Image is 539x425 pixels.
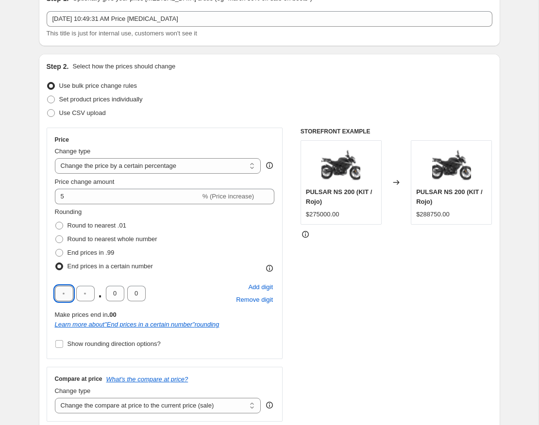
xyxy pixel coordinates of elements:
span: PULSAR NS 200 (KIT / Rojo) [416,188,483,205]
button: Add placeholder [247,281,274,294]
span: Set product prices individually [59,96,143,103]
button: What's the compare at price? [106,376,188,383]
input: -15 [55,189,201,204]
img: Pulsar-ns-200-ngra-01_80x.webp [432,146,471,184]
span: Use CSV upload [59,109,106,116]
i: Learn more about " End prices in a certain number " rounding [55,321,219,328]
input: ﹡ [55,286,73,301]
div: help [265,400,274,410]
input: ﹡ [127,286,146,301]
span: End prices in a certain number [67,262,153,270]
span: Price change amount [55,178,115,185]
span: Change type [55,147,91,155]
span: Add digit [248,282,273,292]
span: PULSAR NS 200 (KIT / Rojo) [306,188,372,205]
b: .00 [108,311,117,318]
span: Change type [55,387,91,394]
input: ﹡ [106,286,124,301]
span: Use bulk price change rules [59,82,137,89]
span: Round to nearest whole number [67,235,157,243]
span: End prices in .99 [67,249,115,256]
a: Learn more about"End prices in a certain number"rounding [55,321,219,328]
input: ﹡ [76,286,95,301]
span: Round to nearest .01 [67,222,126,229]
h3: Compare at price [55,375,102,383]
div: $275000.00 [306,210,339,219]
span: % (Price increase) [202,193,254,200]
span: Rounding [55,208,82,215]
button: Remove placeholder [235,294,274,306]
img: Pulsar-ns-200-ngra-01_80x.webp [321,146,360,184]
span: This title is just for internal use, customers won't see it [47,30,197,37]
div: help [265,161,274,170]
p: Select how the prices should change [72,62,175,71]
span: Remove digit [236,295,273,305]
h6: STOREFRONT EXAMPLE [301,128,492,135]
h3: Price [55,136,69,144]
span: Make prices end in [55,311,117,318]
div: $288750.00 [416,210,450,219]
span: . [98,286,103,301]
span: Show rounding direction options? [67,340,161,347]
input: 30% off holiday sale [47,11,492,27]
h2: Step 2. [47,62,69,71]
